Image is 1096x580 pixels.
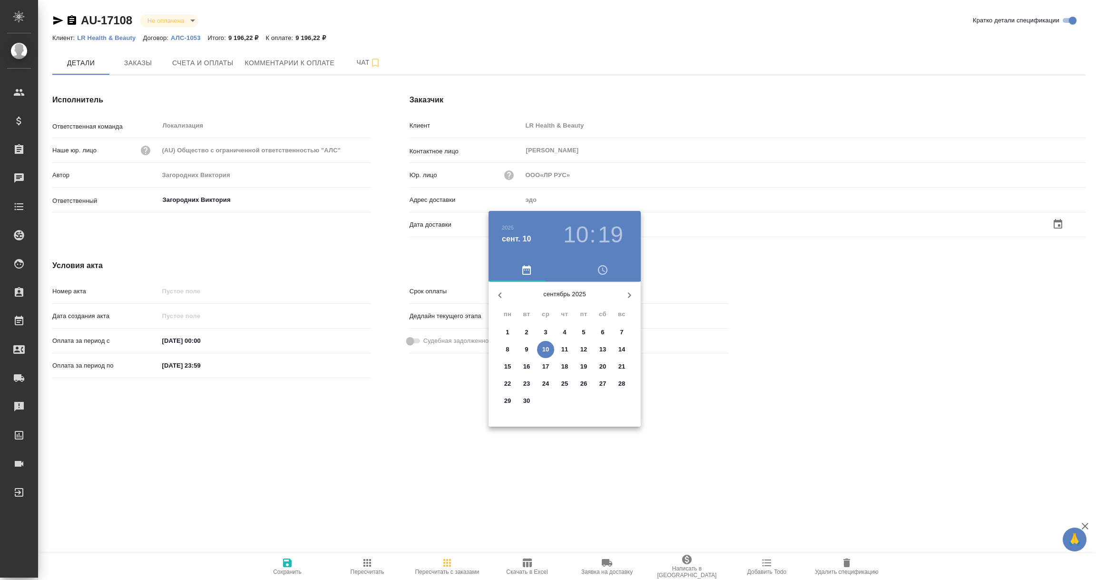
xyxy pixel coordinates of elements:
span: чт [556,310,573,319]
button: 12 [575,341,592,358]
span: вс [613,310,630,319]
p: 15 [504,362,511,371]
button: 2 [518,324,535,341]
p: 14 [618,345,626,354]
button: 28 [613,375,630,392]
button: 27 [594,375,611,392]
button: 1 [499,324,516,341]
button: 9 [518,341,535,358]
button: 10 [563,221,588,248]
button: 3 [537,324,554,341]
button: 4 [556,324,573,341]
button: 7 [613,324,630,341]
p: 17 [542,362,549,371]
button: 18 [556,358,573,375]
p: 5 [582,328,585,337]
span: сб [594,310,611,319]
p: 29 [504,396,511,406]
button: 2025 [502,225,514,230]
p: 24 [542,379,549,389]
p: 2 [525,328,528,337]
button: 17 [537,358,554,375]
p: 8 [506,345,509,354]
p: 20 [599,362,607,371]
p: 13 [599,345,607,354]
button: 14 [613,341,630,358]
p: 23 [523,379,530,389]
h3: : [589,221,596,248]
span: вт [518,310,535,319]
button: 10 [537,341,554,358]
p: 18 [561,362,568,371]
span: ср [537,310,554,319]
button: 13 [594,341,611,358]
p: 12 [580,345,587,354]
span: пн [499,310,516,319]
button: 16 [518,358,535,375]
p: 16 [523,362,530,371]
p: 22 [504,379,511,389]
p: 25 [561,379,568,389]
button: 24 [537,375,554,392]
p: 7 [620,328,623,337]
button: 15 [499,358,516,375]
p: 27 [599,379,607,389]
button: 11 [556,341,573,358]
p: 10 [542,345,549,354]
button: 20 [594,358,611,375]
p: 11 [561,345,568,354]
button: 25 [556,375,573,392]
button: 23 [518,375,535,392]
button: 29 [499,392,516,410]
p: 28 [618,379,626,389]
button: 26 [575,375,592,392]
button: сент. 10 [502,233,531,245]
button: 6 [594,324,611,341]
p: 9 [525,345,528,354]
p: 6 [601,328,604,337]
span: пт [575,310,592,319]
p: 21 [618,362,626,371]
p: 1 [506,328,509,337]
button: 21 [613,358,630,375]
p: 3 [544,328,547,337]
p: сентябрь 2025 [511,290,618,299]
p: 4 [563,328,566,337]
button: 19 [598,221,623,248]
p: 19 [580,362,587,371]
p: 30 [523,396,530,406]
button: 22 [499,375,516,392]
p: 26 [580,379,587,389]
button: 30 [518,392,535,410]
button: 5 [575,324,592,341]
button: 8 [499,341,516,358]
button: 19 [575,358,592,375]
